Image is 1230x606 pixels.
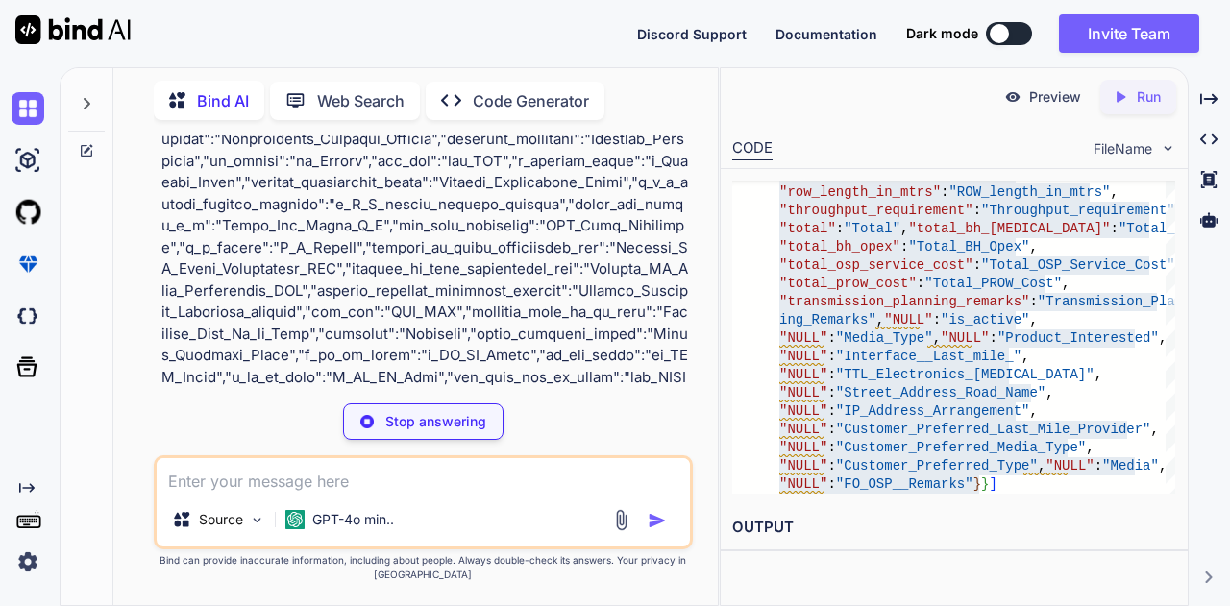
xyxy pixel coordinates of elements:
span: } [973,476,981,492]
span: : [828,476,836,492]
span: "Product_Interested" [997,330,1159,346]
span: "NULL" [885,312,933,327]
span: : [1095,458,1102,473]
p: Web Search [317,89,405,112]
span: "total_prow_cost" [779,276,917,291]
p: Preview [1029,87,1081,107]
span: : [990,330,997,346]
span: , [1159,330,1167,346]
img: icon [648,511,667,530]
span: } [981,476,989,492]
span: "total_bh_opex" [779,239,900,255]
p: GPT-4o min.. [312,510,394,529]
span: "NULL" [779,367,827,382]
span: , [1030,239,1038,255]
img: chat [12,92,44,125]
span: , [1175,203,1183,218]
span: "TTL_Electronics_[MEDICAL_DATA]" [836,367,1095,382]
span: "row_length_in_mtrs" [779,184,941,200]
img: attachment [610,509,632,531]
span: FileName [1094,139,1152,158]
span: Documentation [775,26,877,42]
button: Discord Support [637,24,747,44]
span: "Customer_Preferred_Last_Mile_Provider" [836,422,1151,437]
span: "NULL" [779,422,827,437]
span: , [1038,458,1045,473]
span: , [1062,276,1070,291]
img: preview [1004,88,1021,106]
span: , [1151,422,1159,437]
span: : [828,458,836,473]
span: : [941,184,948,200]
span: : [828,330,836,346]
span: , [1159,458,1167,473]
span: Discord Support [637,26,747,42]
span: "Total_BH_Opex" [909,239,1030,255]
span: "FO_OSP__Remarks" [836,476,973,492]
span: "NULL" [779,458,827,473]
span: , [1095,367,1102,382]
span: "NULL" [779,440,827,455]
span: "Total_PROW_Cost" [925,276,1063,291]
span: "Transmission_Plann [1038,294,1192,309]
span: "is_active" [941,312,1029,327]
span: "Customer_Preferred_Type" [836,458,1038,473]
span: : [1030,294,1038,309]
span: "NULL" [1046,458,1095,473]
span: : [828,385,836,400]
span: , [1111,184,1119,200]
span: , [1030,312,1038,327]
p: Bind AI [197,89,249,112]
span: , [1175,257,1183,273]
span: "Total" [845,221,901,236]
span: "NULL" [779,349,827,364]
span: "NULL" [779,330,827,346]
button: Documentation [775,24,877,44]
span: : [973,257,981,273]
h2: OUTPUT [721,505,1187,550]
span: "NULL" [941,330,989,346]
img: settings [12,545,44,578]
span: "Throughput_requirement" [981,203,1175,218]
span: "Media" [1103,458,1160,473]
span: : [900,239,908,255]
span: : [917,276,924,291]
span: "total_bh_[MEDICAL_DATA]" [909,221,1111,236]
p: Code Generator [473,89,589,112]
span: "Total_OSP_Service_Cost" [981,257,1175,273]
p: Bind can provide inaccurate information, including about people. Always double-check its answers.... [154,553,694,582]
img: Bind AI [15,15,131,44]
span: : [836,221,844,236]
p: Source [199,510,243,529]
span: "ROW_length_in_mtrs" [949,184,1111,200]
img: premium [12,248,44,280]
span: , [933,330,941,346]
span: , [1030,403,1038,419]
span: : [828,403,836,419]
button: Invite Team [1059,14,1199,53]
span: ] [990,476,997,492]
span: "total_osp_service_cost" [779,257,973,273]
span: "Street_Address_Road_Name" [836,385,1045,400]
span: "IP_Address_Arrangement" [836,403,1030,419]
img: darkCloudIdeIcon [12,300,44,332]
span: "Interface__Last_mile_" [836,349,1021,364]
p: Run [1137,87,1161,107]
span: "NULL" [779,476,827,492]
span: "Media_Type" [836,330,933,346]
img: GPT-4o mini [285,510,305,529]
div: CODE [732,137,773,160]
span: ing_Remarks" [779,312,876,327]
img: Pick Models [249,512,265,528]
span: : [973,203,981,218]
span: : [828,440,836,455]
span: "total" [779,221,836,236]
p: Stop answering [385,412,486,431]
span: : [933,312,941,327]
span: : [1111,221,1119,236]
span: , [876,312,884,327]
span: "NULL" [779,385,827,400]
span: Dark mode [906,24,978,43]
span: : [828,367,836,382]
img: githubLight [12,196,44,229]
